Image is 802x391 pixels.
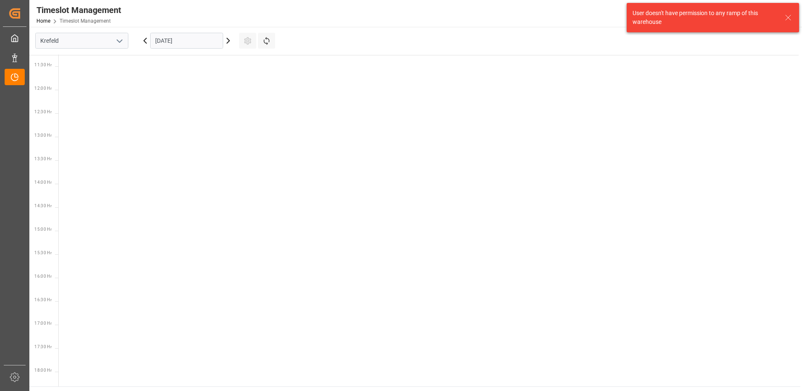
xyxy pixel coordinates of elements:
[633,9,777,26] div: User doesn't have permission to any ramp of this warehouse
[34,344,52,349] span: 17:30 Hr
[34,180,52,185] span: 14:00 Hr
[34,274,52,279] span: 16:00 Hr
[34,156,52,161] span: 13:30 Hr
[34,203,52,208] span: 14:30 Hr
[34,63,52,67] span: 11:30 Hr
[34,368,52,373] span: 18:00 Hr
[34,133,52,138] span: 13:00 Hr
[34,250,52,255] span: 15:30 Hr
[34,321,52,326] span: 17:00 Hr
[36,18,50,24] a: Home
[34,109,52,114] span: 12:30 Hr
[34,227,52,232] span: 15:00 Hr
[34,297,52,302] span: 16:30 Hr
[35,33,128,49] input: Type to search/select
[34,86,52,91] span: 12:00 Hr
[150,33,223,49] input: DD.MM.YYYY
[113,34,125,47] button: open menu
[36,4,121,16] div: Timeslot Management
